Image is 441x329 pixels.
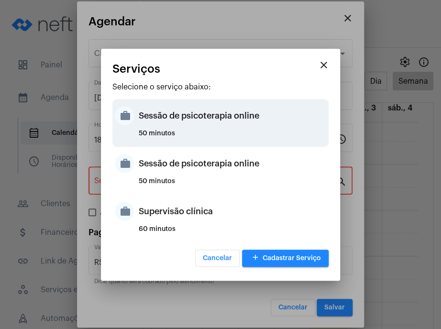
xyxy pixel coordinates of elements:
[195,250,240,267] button: Cancelar
[139,130,326,144] div: 50 minutos
[139,101,326,130] div: Sessão de psicoterapia online
[115,106,134,125] mat-icon: work
[115,202,134,221] mat-icon: work
[139,149,326,178] div: Sessão de psicoterapia online
[250,252,261,264] mat-icon: add
[139,197,326,226] div: Supervisão clínica
[139,178,326,192] div: 50 minutos
[203,255,232,262] span: Cancelar
[112,83,329,91] p: Selecione o serviço abaixo:
[112,63,160,75] span: Serviços
[115,154,134,173] mat-icon: work
[242,250,329,267] button: Cadastrar Serviço
[139,226,326,240] div: 60 minutos
[318,59,330,71] mat-icon: close
[250,255,321,262] span: Cadastrar Serviço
